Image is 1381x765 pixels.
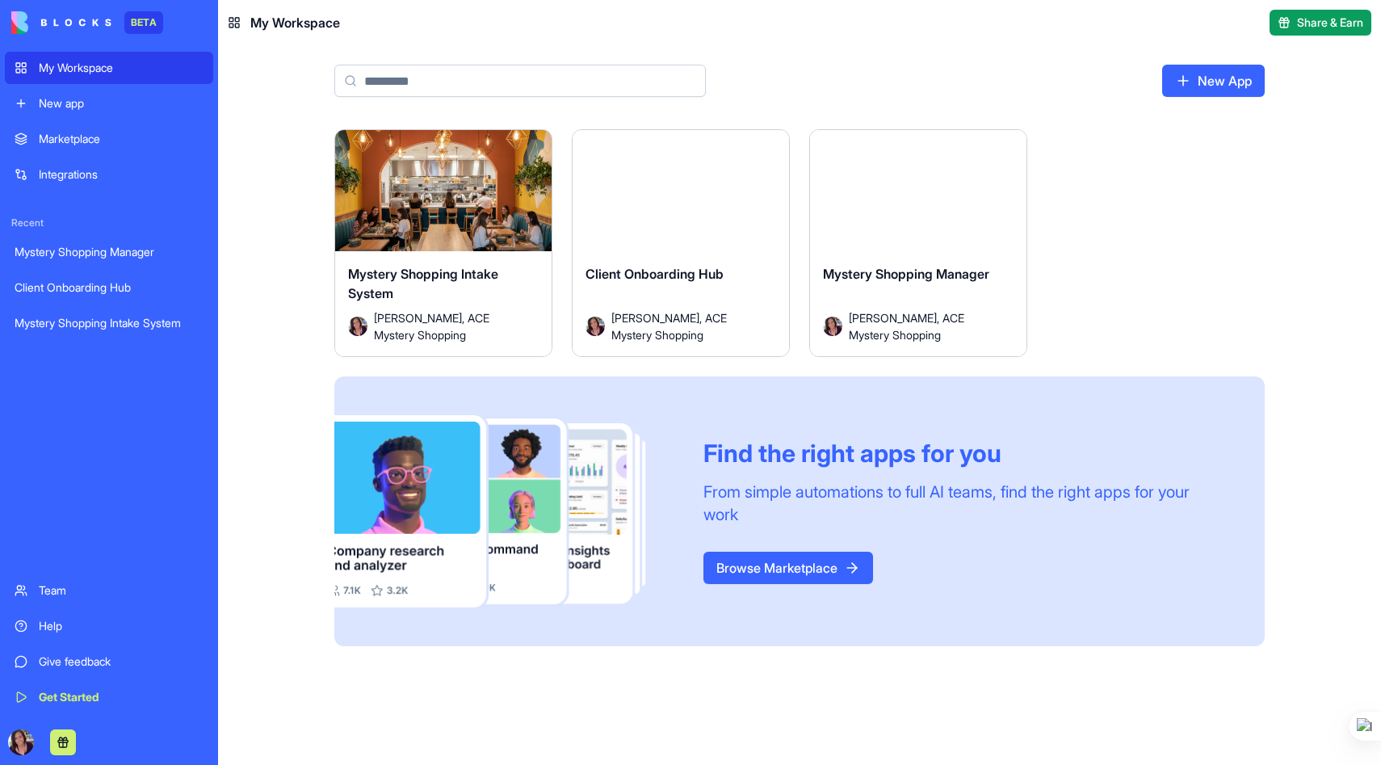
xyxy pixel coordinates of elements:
a: Mystery Shopping Manager [5,236,213,268]
div: Integrations [39,166,204,183]
a: Mystery Shopping Intake System [5,307,213,339]
span: Recent [5,216,213,229]
img: Avatar [823,317,842,336]
div: Marketplace [39,131,204,147]
span: [PERSON_NAME], ACE Mystery Shopping [849,309,1001,343]
a: Client Onboarding HubAvatar[PERSON_NAME], ACE Mystery Shopping [572,129,790,357]
div: Mystery Shopping Manager [15,244,204,260]
a: Help [5,610,213,642]
img: Avatar [348,317,367,336]
img: Frame_181_egmpey.png [334,415,678,608]
a: My Workspace [5,52,213,84]
div: Give feedback [39,654,204,670]
img: logo [11,11,111,34]
div: Find the right apps for you [703,439,1226,468]
a: New app [5,87,213,120]
a: Get Started [5,681,213,713]
div: BETA [124,11,163,34]
div: Mystery Shopping Intake System [15,315,204,331]
a: Integrations [5,158,213,191]
span: My Workspace [250,13,340,32]
a: BETA [11,11,163,34]
a: Give feedback [5,645,213,678]
a: Browse Marketplace [703,552,873,584]
button: Share & Earn [1270,10,1371,36]
a: Mystery Shopping Intake SystemAvatar[PERSON_NAME], ACE Mystery Shopping [334,129,552,357]
span: Share & Earn [1297,15,1363,31]
a: Marketplace [5,123,213,155]
img: Avatar [586,317,605,336]
a: Client Onboarding Hub [5,271,213,304]
div: Help [39,618,204,634]
div: Get Started [39,689,204,705]
a: Team [5,574,213,607]
div: From simple automations to full AI teams, find the right apps for your work [703,481,1226,526]
div: Team [39,582,204,599]
span: [PERSON_NAME], ACE Mystery Shopping [374,309,526,343]
a: Mystery Shopping ManagerAvatar[PERSON_NAME], ACE Mystery Shopping [809,129,1027,357]
img: ACg8ocIAE6wgsgHe9tMraKf-hAp8HJ_1XYJJkosSgrxIF3saiq0oh1HR=s96-c [8,729,34,755]
div: New app [39,95,204,111]
span: [PERSON_NAME], ACE Mystery Shopping [611,309,763,343]
a: New App [1162,65,1265,97]
span: Mystery Shopping Manager [823,266,989,282]
div: Client Onboarding Hub [15,280,204,296]
span: Mystery Shopping Intake System [348,266,498,301]
span: Client Onboarding Hub [586,266,724,282]
div: My Workspace [39,60,204,76]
